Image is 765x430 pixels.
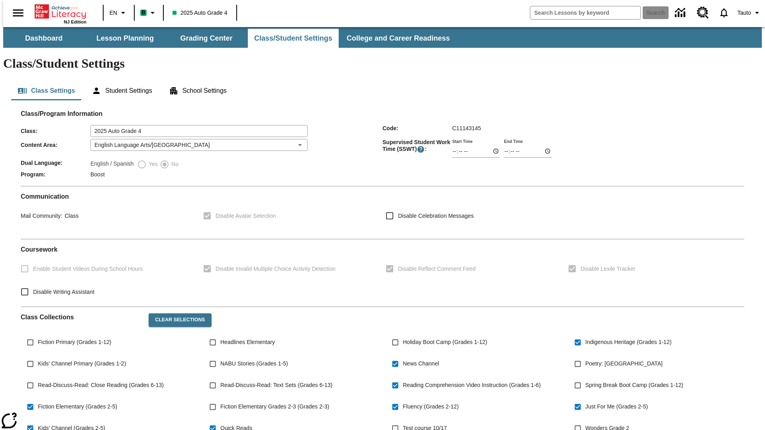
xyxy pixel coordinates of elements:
[11,81,754,100] div: Class/Student Settings
[417,145,425,153] button: Supervised Student Work Time is the timeframe when students can take LevelSet and when lessons ar...
[90,160,133,169] label: English / Spanish
[3,29,457,48] div: SubNavbar
[21,313,142,321] h2: Class Collections
[85,29,165,48] button: Lesson Planning
[147,160,158,168] span: Yes
[21,246,744,253] h2: Course work
[6,1,30,25] button: Open side menu
[167,29,246,48] button: Grading Center
[21,246,744,300] div: Coursework
[340,29,456,48] button: College and Career Readiness
[21,213,62,219] span: Mail Community :
[382,139,452,153] span: Supervised Student Work Time (SSWT) :
[90,125,308,137] input: Class
[220,381,332,389] span: Read-Discuss-Read: Text Sets (Grades 6-13)
[106,6,131,20] button: Language: EN, Select a language
[220,403,329,411] span: Fiction Elementary Grades 2-3 (Grades 2-3)
[21,193,744,233] div: Communication
[452,125,481,131] span: C11143145
[452,138,473,144] label: Start Time
[738,9,751,17] span: Tauto
[137,6,161,20] button: Boost Class color is mint green. Change class color
[141,8,145,18] span: B
[90,139,308,151] div: English Language Arts/[GEOGRAPHIC_DATA]
[585,338,671,346] span: Indigenous Heritage (Grades 1-12)
[173,9,228,17] span: 2025 Auto Grade 4
[169,160,178,168] span: No
[3,27,762,48] div: SubNavbar
[64,20,86,24] span: NJ Edition
[21,128,90,134] span: Class :
[38,381,164,389] span: Read-Discuss-Read: Close Reading (Grades 6-13)
[38,403,117,411] span: Fiction Elementary (Grades 2-5)
[110,9,117,17] span: EN
[403,403,459,411] span: Fluency (Grades 2-12)
[581,265,636,273] span: Disable Lexile Tracker
[35,4,86,20] a: Home
[530,6,640,19] input: search field
[4,29,84,48] button: Dashboard
[21,160,90,166] span: Dual Language :
[21,142,90,148] span: Content Area :
[403,360,439,368] span: News Channel
[33,288,94,296] span: Disable Writing Assistant
[90,171,105,178] span: Boost
[734,6,765,20] button: Profile/Settings
[504,138,523,144] label: End Time
[670,2,692,24] a: Data Center
[398,265,476,273] span: Disable Reflect Comment Feed
[38,360,126,368] span: Kids' Channel Primary (Grades 1-2)
[398,212,474,220] span: Disable Celebration Messages
[403,338,487,346] span: Holiday Boot Camp (Grades 1-12)
[216,265,335,273] span: Disable Invalid Multiple Choice Activity Detection
[21,193,744,200] h2: Communication
[403,381,541,389] span: Reading Comprehension Video Instruction (Grades 1-6)
[3,56,762,71] h1: Class/Student Settings
[21,171,90,178] span: Program :
[585,360,663,368] span: Poetry: [GEOGRAPHIC_DATA]
[11,81,81,100] button: Class Settings
[38,338,111,346] span: Fiction Primary (Grades 1-12)
[585,403,648,411] span: Just For Me (Grades 2-5)
[714,2,734,23] a: Notifications
[21,110,744,117] h2: Class/Program Information
[85,81,158,100] button: Student Settings
[216,212,276,220] span: Disable Avatar Selection
[35,3,86,24] div: Home
[692,2,714,23] a: Resource Center, Will open in new tab
[220,360,288,368] span: NABU Stories (Grades 1-5)
[149,313,211,327] button: Clear Selections
[21,118,744,180] div: Class/Program Information
[62,213,78,219] span: Class
[585,381,683,389] span: Spring Break Boot Camp (Grades 1-12)
[220,338,275,346] span: Headlines Elementary
[33,265,143,273] span: Enable Student Videos During School Hours
[163,81,233,100] button: School Settings
[382,125,452,131] span: Code :
[248,29,339,48] button: Class/Student Settings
